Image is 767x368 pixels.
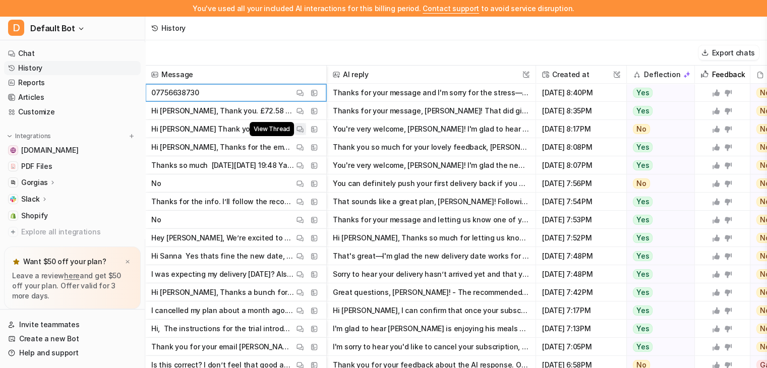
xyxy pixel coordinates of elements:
[627,229,689,247] button: Yes
[4,225,141,239] a: Explore all integrations
[333,193,529,211] button: That sounds like a great plan, [PERSON_NAME]! Following the recommended daily portion in your acc...
[151,301,294,320] p: I cancelled my plan about a month ago. At the moment it’s something I can continue with. Please c...
[627,102,689,120] button: Yes
[250,122,294,136] span: View Thread
[633,251,653,261] span: Yes
[161,23,186,33] div: History
[10,213,16,219] img: Shopify
[4,143,141,157] a: help.years.com[DOMAIN_NAME]
[333,211,529,229] button: Thanks for your message and letting us know one of your items is missing. King Prawn & Giant Squi...
[333,138,529,156] button: Thank you so much for your lovely feedback, [PERSON_NAME]! I’m delighted to hear [PERSON_NAME] is...
[540,102,622,120] span: [DATE] 8:35PM
[627,247,689,265] button: Yes
[8,227,18,237] img: explore all integrations
[12,271,133,301] p: Leave a review and get $50 off your plan. Offer valid for 3 more days.
[4,90,141,104] a: Articles
[540,84,622,102] span: [DATE] 8:40PM
[633,88,653,98] span: Yes
[151,283,294,301] p: Hi [PERSON_NAME], Thanks a bunch for your offer! We’re still thinking about it. In fact, we’re cu...
[540,338,622,356] span: [DATE] 7:05PM
[644,66,680,84] h2: Deflection
[633,197,653,207] span: Yes
[15,132,51,140] p: Integrations
[333,120,529,138] button: You're very welcome, [PERSON_NAME]! I'm glad to hear [PERSON_NAME] is ready for her delivery—fing...
[151,247,294,265] p: Hi Sanna Yes thats fine the new date, thanks so much [DATE][DATE] 16:54 Yap [DOMAIN_NAME], <[EMAI...
[633,178,650,189] span: No
[4,332,141,346] a: Create a new Bot
[333,247,529,265] button: That's great—I'm glad the new delivery date works for you! Just a reminder: if you ever need to c...
[10,147,16,153] img: help.years.com
[151,265,294,283] p: I was expecting my delivery [DATE]? Also I can’t seem to login to my account? [DATE][DATE] 11:14,...
[698,45,759,60] button: Export chats
[633,324,653,334] span: Yes
[151,211,161,229] p: No
[4,159,141,173] a: PDF FilesPDF Files
[627,84,689,102] button: Yes
[30,21,75,35] span: Default Bot
[151,338,294,356] p: Thank you for your email [PERSON_NAME] but no there isn’t anything you can do. Best wishes, [PERS...
[627,138,689,156] button: Yes
[151,229,294,247] p: Hey [PERSON_NAME], We’re excited to be getting our first years delivery [DATE] so our account is ...
[627,301,689,320] button: Yes
[540,283,622,301] span: [DATE] 7:42PM
[627,156,689,174] button: Yes
[23,257,106,267] p: Want $50 off your plan?
[540,138,622,156] span: [DATE] 8:08PM
[712,66,745,84] h2: Feedback
[540,174,622,193] span: [DATE] 7:56PM
[540,211,622,229] span: [DATE] 7:53PM
[4,105,141,119] a: Customize
[333,229,529,247] button: Hi [PERSON_NAME], Thanks so much for letting us know your account is live and that you’re expecti...
[633,305,653,316] span: Yes
[21,194,40,204] p: Slack
[627,193,689,211] button: Yes
[4,346,141,360] a: Help and support
[151,138,294,156] p: Hi [PERSON_NAME], Thanks for the email, the personal touch is definitely a winner in my eyes. Fir...
[149,66,322,84] span: Message
[64,271,80,280] a: here
[331,66,532,84] span: AI reply
[151,84,199,102] p: 07756638730
[12,258,20,266] img: star
[540,66,622,84] span: Created at
[627,320,689,338] button: Yes
[333,320,529,338] button: I'm glad to hear [PERSON_NAME] is enjoying his meals so far! If you need to adjust your delivery ...
[540,156,622,174] span: [DATE] 8:07PM
[21,224,137,240] span: Explore all integrations
[4,131,54,141] button: Integrations
[4,209,141,223] a: ShopifyShopify
[21,161,52,171] span: PDF Files
[151,102,294,120] p: Hi [PERSON_NAME], Thank you. £72.58 every 28 weeks is an absolute bargain !! I know it’s 28 days ...
[633,215,653,225] span: Yes
[10,163,16,169] img: PDF Files
[627,211,689,229] button: Yes
[333,102,529,120] button: Thanks for your message, [PERSON_NAME]! That did give me a chuckle too—definitely a great value, ...
[540,120,622,138] span: [DATE] 8:17PM
[633,106,653,116] span: Yes
[10,196,16,202] img: Slack
[633,287,653,297] span: Yes
[633,160,653,170] span: Yes
[540,320,622,338] span: [DATE] 7:13PM
[423,4,479,13] span: Contact support
[21,177,48,188] p: Gorgias
[540,301,622,320] span: [DATE] 7:17PM
[540,193,622,211] span: [DATE] 7:54PM
[21,145,78,155] span: [DOMAIN_NAME]
[4,76,141,90] a: Reports
[151,174,161,193] p: No
[627,338,689,356] button: Yes
[333,301,529,320] button: Hi [PERSON_NAME], I can confirm that once your subscription is cancelled, you will no longer be c...
[8,20,24,36] span: D
[4,46,141,60] a: Chat
[4,61,141,75] a: History
[333,265,529,283] button: Sorry to hear your delivery hasn’t arrived yet and that you’re having trouble logging in! • For y...
[333,84,529,102] button: Thanks for your message and I'm sorry for the stress—running out of food is never ideal. We usual...
[333,174,529,193] button: You can definitely push your first delivery back if you give at least 3 days' notice before your ...
[633,142,653,152] span: Yes
[627,120,689,138] button: No
[333,338,529,356] button: I'm sorry to hear you'd like to cancel your subscription, [PERSON_NAME]. You can cancel your subs...
[151,156,294,174] p: Thanks so much [DATE][DATE] 19:48 Yap [DOMAIN_NAME], <[EMAIL_ADDRESS][DOMAIN_NAME] [[EMAIL_ADDRES...
[10,179,16,186] img: Gorgias
[6,133,13,140] img: expand menu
